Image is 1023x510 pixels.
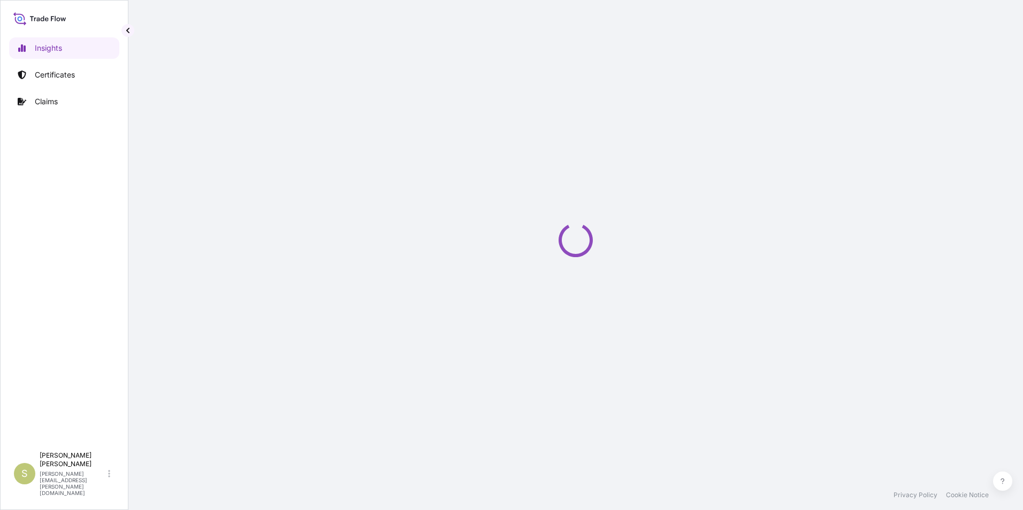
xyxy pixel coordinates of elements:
a: Cookie Notice [946,491,989,499]
a: Privacy Policy [894,491,937,499]
p: Insights [35,43,62,53]
a: Claims [9,91,119,112]
span: S [21,468,28,479]
a: Insights [9,37,119,59]
p: Claims [35,96,58,107]
a: Certificates [9,64,119,86]
p: Certificates [35,69,75,80]
p: [PERSON_NAME][EMAIL_ADDRESS][PERSON_NAME][DOMAIN_NAME] [40,470,106,496]
p: [PERSON_NAME] [PERSON_NAME] [40,451,106,468]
